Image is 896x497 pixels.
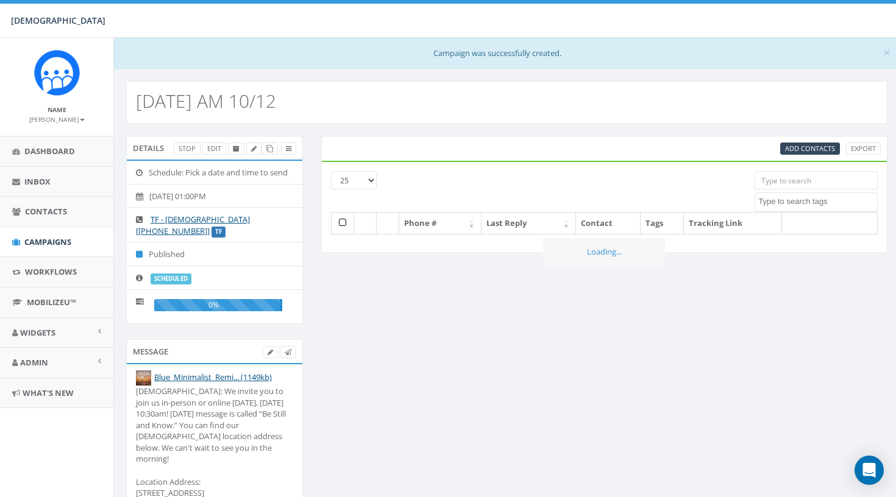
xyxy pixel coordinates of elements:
[268,347,273,356] span: Edit Campaign Body
[127,161,302,185] li: Schedule: Pick a date and time to send
[755,171,878,189] input: Type to search
[684,213,782,234] th: Tracking Link
[136,250,149,258] i: Published
[576,213,641,234] th: Contact
[641,213,684,234] th: Tags
[29,113,85,124] a: [PERSON_NAME]
[24,236,71,247] span: Campaigns
[136,169,149,177] i: Schedule: Pick a date and time to send
[883,44,891,61] span: ×
[127,184,302,208] li: [DATE] 01:00PM
[285,347,291,356] span: Send Test Message
[233,144,240,153] span: Archive Campaign
[25,206,67,217] span: Contacts
[154,372,272,382] a: Blue_Minimalist_Remi... (1149kb)
[126,339,303,364] div: Message
[785,144,835,153] span: CSV files only
[126,136,303,160] div: Details
[24,176,51,187] span: Inbox
[883,46,891,59] button: Close
[136,91,276,111] h2: [DATE] AM 10/12
[543,238,665,266] div: Loading...
[174,143,201,155] a: Stop
[286,144,291,153] span: View Campaign Delivery Statistics
[11,15,105,26] span: [DEMOGRAPHIC_DATA]
[154,299,282,311] div: 0%
[48,105,66,114] small: Name
[127,242,302,266] li: Published
[846,143,881,155] a: Export
[855,456,884,485] div: Open Intercom Messenger
[23,387,74,398] span: What's New
[25,266,77,277] span: Workflows
[20,357,48,368] span: Admin
[202,143,226,155] a: Edit
[266,144,273,153] span: Clone Campaign
[780,143,840,155] a: Add Contacts
[29,115,85,124] small: [PERSON_NAME]
[20,327,55,338] span: Widgets
[251,144,257,153] span: Edit Campaign Title
[212,227,226,238] label: TF
[136,214,250,236] a: TF - [DEMOGRAPHIC_DATA] [[PHONE_NUMBER]]
[399,213,482,234] th: Phone #
[785,144,835,153] span: Add Contacts
[482,213,576,234] th: Last Reply
[34,50,80,96] img: Rally_Corp_Icon.png
[27,297,76,308] span: MobilizeU™
[24,146,75,157] span: Dashboard
[151,273,191,284] label: scheduled
[758,196,877,207] textarea: Search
